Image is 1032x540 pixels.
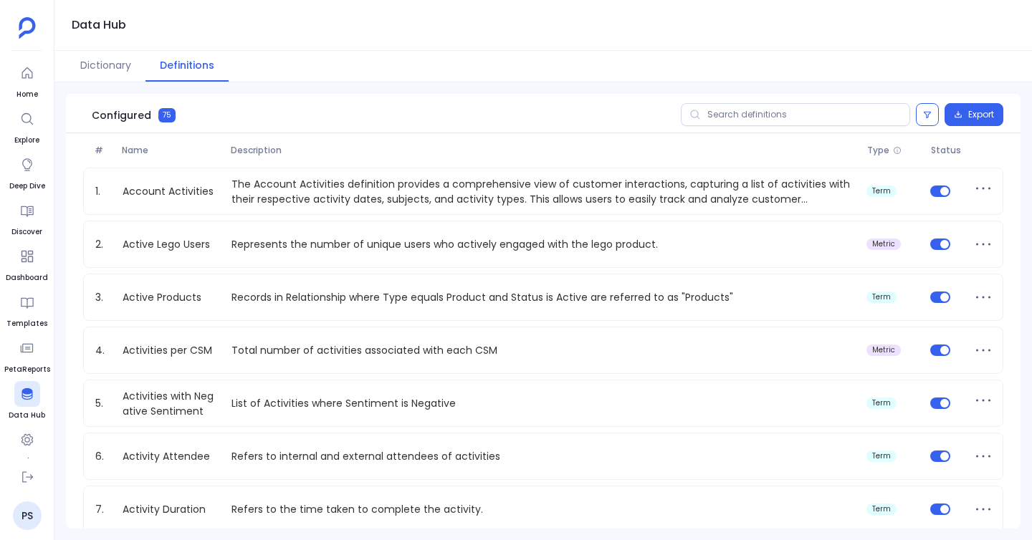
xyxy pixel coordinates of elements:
[92,108,151,122] span: Configured
[117,184,219,199] a: Account Activities
[14,60,40,100] a: Home
[872,505,891,514] span: term
[4,364,50,375] span: PetaReports
[6,318,47,329] span: Templates
[226,343,861,358] p: Total number of activities associated with each CSM
[6,244,48,284] a: Dashboard
[158,108,176,122] span: 75
[11,198,42,238] a: Discover
[117,449,216,464] a: Activity Attendee
[225,145,861,156] span: Description
[872,452,891,461] span: term
[90,343,117,358] span: 4.
[117,290,207,305] a: Active Products
[13,501,42,530] a: PS
[11,455,44,467] span: Settings
[6,289,47,329] a: Templates
[872,346,895,355] span: metric
[116,145,225,156] span: Name
[14,89,40,100] span: Home
[872,187,891,196] span: term
[11,427,44,467] a: Settings
[226,396,861,411] p: List of Activities where Sentiment is Negative
[90,290,117,305] span: 3.
[226,237,861,252] p: Represents the number of unique users who actively engaged with the lego product.
[117,343,218,358] a: Activities per CSM
[945,103,1003,126] button: Export
[872,240,895,249] span: metric
[19,17,36,39] img: petavue logo
[89,145,116,156] span: #
[9,180,45,192] span: Deep Dive
[117,502,211,517] a: Activity Duration
[117,389,226,418] a: Activities with Negative Sentiment
[226,502,861,517] p: Refers to the time taken to complete the activity.
[872,293,891,302] span: term
[14,106,40,146] a: Explore
[9,381,45,421] a: Data Hub
[4,335,50,375] a: PetaReports
[90,184,117,199] span: 1.
[72,15,126,35] h1: Data Hub
[867,145,889,156] span: Type
[226,449,861,464] p: Refers to internal and external attendees of activities
[681,103,910,126] input: Search definitions
[90,396,117,411] span: 5.
[6,272,48,284] span: Dashboard
[968,109,994,120] span: Export
[90,502,117,517] span: 7.
[14,135,40,146] span: Explore
[226,177,861,206] p: The Account Activities definition provides a comprehensive view of customer interactions, capturi...
[90,449,117,464] span: 6.
[117,237,216,252] a: Active Lego Users
[9,152,45,192] a: Deep Dive
[11,226,42,238] span: Discover
[925,145,970,156] span: Status
[145,51,229,82] button: Definitions
[66,51,145,82] button: Dictionary
[9,410,45,421] span: Data Hub
[872,399,891,408] span: term
[226,290,861,305] p: Records in Relationship where Type equals Product and Status is Active are referred to as "Products"
[90,237,117,252] span: 2.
